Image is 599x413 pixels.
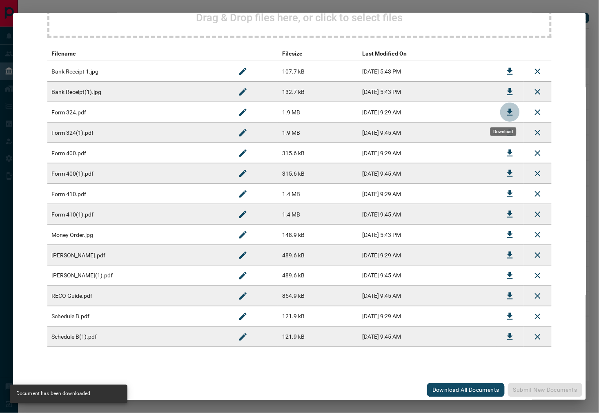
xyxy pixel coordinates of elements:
th: delete file action column [524,46,552,61]
td: [DATE] 5:43 PM [358,61,496,82]
td: Money Order.jpg [47,225,229,245]
button: Rename [233,123,253,143]
button: Download [500,246,520,265]
button: Download [500,62,520,81]
button: Download [500,184,520,204]
button: Remove File [528,205,548,224]
td: [DATE] 9:29 AM [358,245,496,266]
th: Last Modified On [358,46,496,61]
button: Remove File [528,246,548,265]
td: 1.9 MB [278,123,358,143]
button: Rename [233,327,253,347]
td: 315.6 kB [278,143,358,163]
button: Remove File [528,62,548,81]
td: Form 400(1).pdf [47,163,229,184]
td: Bank Receipt(1).jpg [47,82,229,102]
td: 315.6 kB [278,163,358,184]
button: Rename [233,286,253,306]
td: [PERSON_NAME](1).pdf [47,266,229,286]
button: Download [500,286,520,306]
td: 148.9 kB [278,225,358,245]
td: [DATE] 9:29 AM [358,102,496,123]
button: Download [500,225,520,245]
button: Download [500,82,520,102]
button: Rename [233,62,253,81]
button: Remove File [528,286,548,306]
th: Filesize [278,46,358,61]
td: Bank Receipt 1.jpg [47,61,229,82]
button: Remove File [528,164,548,183]
td: [DATE] 9:29 AM [358,143,496,163]
button: Download [500,327,520,347]
th: edit column [229,46,278,61]
button: Remove File [528,225,548,245]
button: Remove File [528,82,548,102]
button: Rename [233,82,253,102]
td: 132.7 kB [278,82,358,102]
td: Schedule B.pdf [47,306,229,327]
button: Remove File [528,327,548,347]
td: Form 410(1).pdf [47,204,229,225]
td: [DATE] 9:45 AM [358,266,496,286]
td: 854.9 kB [278,286,358,306]
td: Form 324(1).pdf [47,123,229,143]
th: download action column [496,46,524,61]
td: 107.7 kB [278,61,358,82]
td: 121.9 kB [278,327,358,347]
td: [DATE] 9:45 AM [358,327,496,347]
button: Download All Documents [427,383,505,397]
button: Rename [233,143,253,163]
button: Download [500,164,520,183]
td: [DATE] 5:43 PM [358,82,496,102]
td: [DATE] 9:45 AM [358,163,496,184]
td: [DATE] 9:29 AM [358,306,496,327]
td: [DATE] 5:43 PM [358,225,496,245]
td: Form 324.pdf [47,102,229,123]
div: Document has been downloaded [16,387,91,401]
td: 1.9 MB [278,102,358,123]
button: Rename [233,266,253,286]
button: Remove File [528,266,548,286]
td: Form 410.pdf [47,184,229,204]
h2: Drag & Drop files here, or click to select files [196,11,403,24]
td: Form 400.pdf [47,143,229,163]
button: Rename [233,307,253,326]
button: Remove File [528,184,548,204]
button: Rename [233,225,253,245]
td: 1.4 MB [278,204,358,225]
button: Download [500,205,520,224]
button: Download [500,143,520,163]
button: Remove File [528,143,548,163]
td: RECO Guide.pdf [47,286,229,306]
th: Filename [47,46,229,61]
button: Rename [233,205,253,224]
div: Download [490,127,517,136]
button: Rename [233,164,253,183]
td: [PERSON_NAME].pdf [47,245,229,266]
td: [DATE] 9:29 AM [358,184,496,204]
td: Schedule B(1).pdf [47,327,229,347]
button: Remove File [528,103,548,122]
button: Remove File [528,123,548,143]
button: Rename [233,103,253,122]
button: Download [500,266,520,286]
td: 489.6 kB [278,245,358,266]
button: Rename [233,246,253,265]
button: Download [500,103,520,122]
button: Download [500,307,520,326]
button: Rename [233,184,253,204]
td: 121.9 kB [278,306,358,327]
button: Remove File [528,307,548,326]
td: 489.6 kB [278,266,358,286]
td: [DATE] 9:45 AM [358,286,496,306]
td: [DATE] 9:45 AM [358,204,496,225]
td: 1.4 MB [278,184,358,204]
td: [DATE] 9:45 AM [358,123,496,143]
